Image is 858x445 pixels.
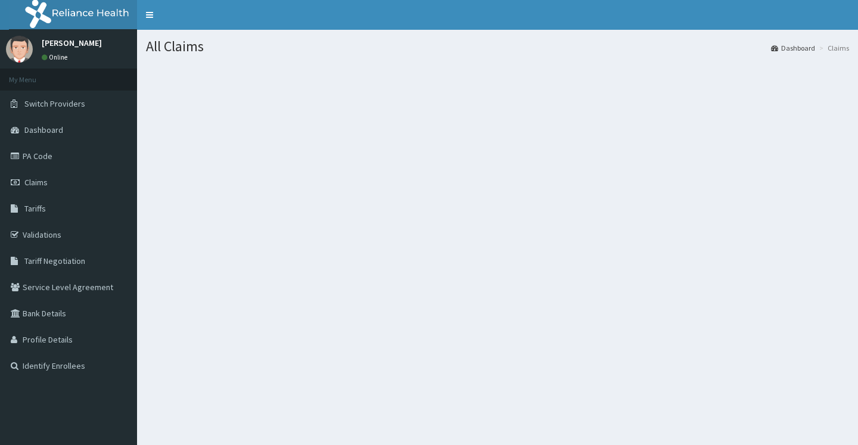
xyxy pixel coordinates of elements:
[42,53,70,61] a: Online
[771,43,815,53] a: Dashboard
[24,256,85,266] span: Tariff Negotiation
[24,177,48,188] span: Claims
[6,36,33,63] img: User Image
[24,125,63,135] span: Dashboard
[24,98,85,109] span: Switch Providers
[42,39,102,47] p: [PERSON_NAME]
[146,39,849,54] h1: All Claims
[816,43,849,53] li: Claims
[24,203,46,214] span: Tariffs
